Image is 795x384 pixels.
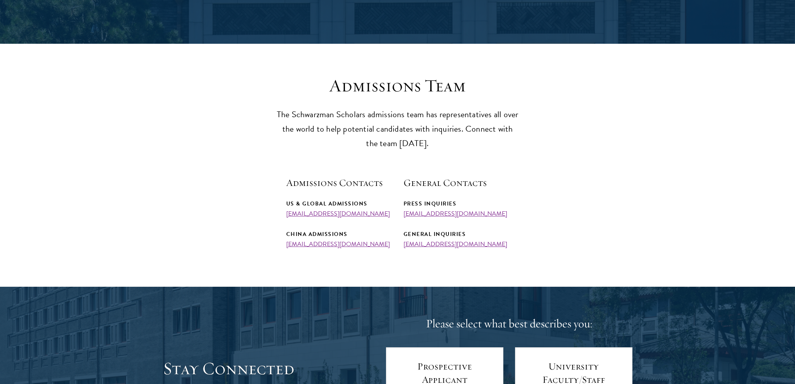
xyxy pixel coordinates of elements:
[163,358,310,380] h3: Stay Connected
[276,75,519,97] h3: Admissions Team
[386,316,632,332] h4: Please select what best describes you:
[404,176,509,189] h5: General Contacts
[404,229,509,239] div: General Inquiries
[404,199,509,209] div: Press Inquiries
[286,209,390,218] a: [EMAIL_ADDRESS][DOMAIN_NAME]
[286,199,392,209] div: US & Global Admissions
[276,107,519,151] p: The Schwarzman Scholars admissions team has representatives all over the world to help potential ...
[286,239,390,249] a: [EMAIL_ADDRESS][DOMAIN_NAME]
[404,209,507,218] a: [EMAIL_ADDRESS][DOMAIN_NAME]
[404,239,507,249] a: [EMAIL_ADDRESS][DOMAIN_NAME]
[286,176,392,189] h5: Admissions Contacts
[286,229,392,239] div: China Admissions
